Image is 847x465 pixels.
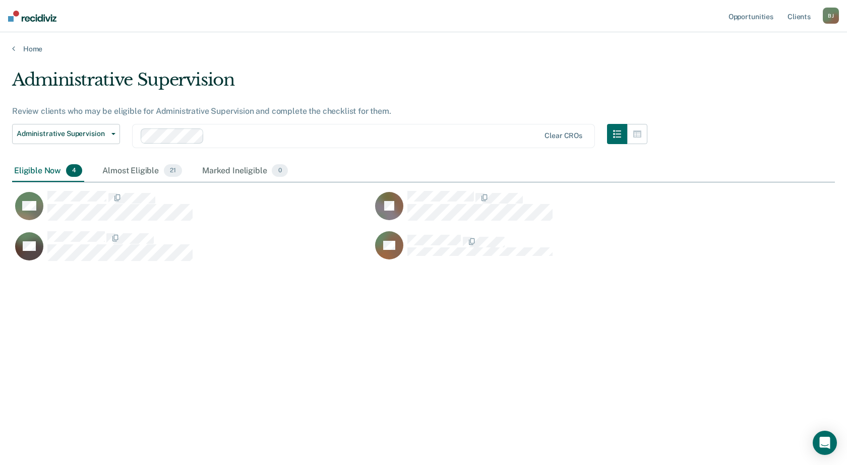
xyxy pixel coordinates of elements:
[544,131,582,140] div: Clear CROs
[272,164,287,177] span: 0
[12,70,647,98] div: Administrative Supervision
[12,231,372,271] div: CaseloadOpportunityCell-261615
[12,124,120,144] button: Administrative Supervision
[823,8,839,24] div: B J
[12,44,835,53] a: Home
[100,160,184,182] div: Almost Eligible21
[372,190,732,231] div: CaseloadOpportunityCell-2146501
[823,8,839,24] button: BJ
[12,106,647,116] div: Review clients who may be eligible for Administrative Supervision and complete the checklist for ...
[8,11,56,22] img: Recidiviz
[372,231,732,271] div: CaseloadOpportunityCell-123056
[200,160,290,182] div: Marked Ineligible0
[66,164,82,177] span: 4
[17,129,107,138] span: Administrative Supervision
[12,160,84,182] div: Eligible Now4
[813,431,837,455] div: Open Intercom Messenger
[12,190,372,231] div: CaseloadOpportunityCell-2243069
[164,164,182,177] span: 21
